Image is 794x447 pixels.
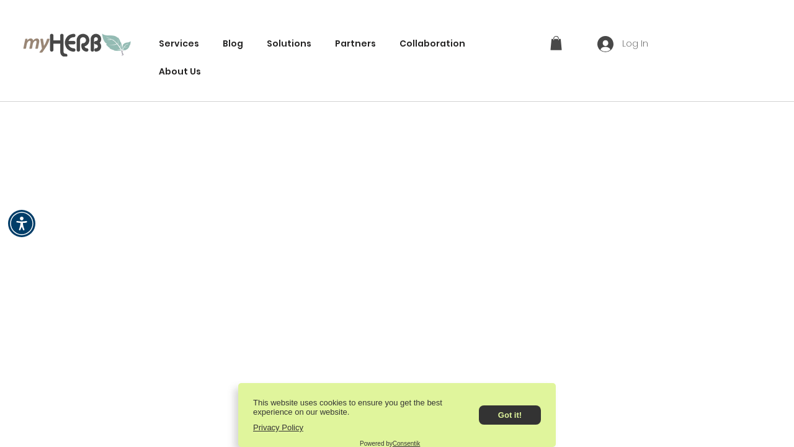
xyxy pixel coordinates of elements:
img: myHerb Logo [23,32,132,56]
p: This website uses cookies to ensure you get the best experience on our website. [253,398,454,417]
a: Collaboration [393,32,471,55]
span: Services [159,37,199,50]
span: About Us [159,65,201,78]
a: Partners [329,32,382,55]
a: About Us [153,60,207,83]
span: Partners [335,37,376,50]
span: Blog [223,37,243,50]
span: Collaboration [399,37,465,50]
button: Log In [589,32,657,56]
a: Services [153,32,205,55]
div: Solutions [261,32,318,55]
p: Powered by [360,440,420,447]
a: Blog [216,32,249,55]
span: Log In [618,38,653,50]
a: Privacy Policy [253,423,303,432]
button: Got it! [479,405,541,425]
div: Accessibility Menu [8,210,35,237]
a: Consentik [393,440,420,447]
span: Solutions [267,37,311,50]
nav: Site [153,32,536,83]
